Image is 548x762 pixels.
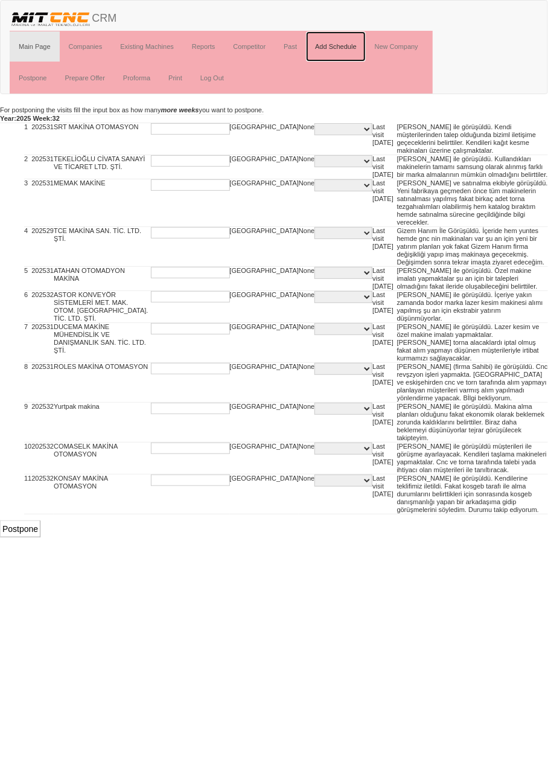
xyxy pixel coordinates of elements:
td: None [299,363,314,403]
td: 2025 [31,363,46,403]
td: 4 [24,227,31,267]
td: None [299,323,314,363]
td: ROLES MAKİNA OTOMASYON [54,363,151,403]
td: Last visit [DATE] [372,323,397,363]
td: COMASELK MAKİNA OTOMASYON [54,443,151,475]
td: 32 [46,443,54,475]
td: Last visit [DATE] [372,123,397,155]
td: 11 [24,475,31,514]
td: None [299,123,314,155]
td: 5 [24,267,31,291]
td: None [299,179,314,227]
td: 6 [24,291,31,323]
td: Last visit [DATE] [372,267,397,291]
td: [GEOGRAPHIC_DATA] [230,155,299,179]
td: [GEOGRAPHIC_DATA] [230,323,299,363]
td: Last visit [DATE] [372,227,397,267]
td: None [299,291,314,323]
td: ATAHAN OTOMADYON MAKİNA [54,267,151,291]
a: Companies [60,31,112,62]
td: Last visit [DATE] [372,443,397,475]
td: [GEOGRAPHIC_DATA] [230,475,299,514]
td: 31 [46,267,54,291]
td: 2025 [31,155,46,179]
a: Print [159,63,191,93]
td: 2 [24,155,31,179]
b: 2025 Week: [16,115,53,122]
td: None [299,267,314,291]
td: [GEOGRAPHIC_DATA] [230,291,299,323]
a: New Company [366,31,427,62]
td: Gizem Hanım İle Görüşüldü. İçeride hem yuntes hemde gnc nin makinaları var şu an için yeni bir ya... [397,227,548,267]
a: Proforma [114,63,159,93]
td: Last visit [DATE] [372,155,397,179]
td: [PERSON_NAME] ile görüşüldü. Kendi müşterilerinden talep olduğunda biziml iletişime geçeceklerini... [397,123,548,155]
td: 2025 [31,323,46,363]
a: Postpone [10,63,56,93]
td: Last visit [DATE] [372,363,397,403]
a: Main Page [10,31,60,62]
td: 2025 [31,291,46,323]
td: Last visit [DATE] [372,403,397,443]
td: DUCEMA MAKİNE MÜHENDİSLİK VE DANIŞMANLIK SAN. TİC. LTD. ŞTİ. [54,323,151,363]
td: ASTOR KONVEYÖR SİSTEMLERİ MET. MAK. OTOM. [GEOGRAPHIC_DATA]. TİC. LTD. ŞTİ. [54,291,151,323]
td: [PERSON_NAME] ile görüşüldü müşterileri ile görüşme ayarlayacak. Kendileri taşlama makineleri yap... [397,443,548,475]
td: [PERSON_NAME] ile görüşüldü. Makina alma planları olduğunu fakat ekonomik olarak beklemek zorunda... [397,403,548,443]
td: KONSAY MAKİNA OTOMASYON [54,475,151,514]
td: 31 [46,155,54,179]
td: [GEOGRAPHIC_DATA] [230,123,299,155]
td: None [299,155,314,179]
td: 2025 [31,475,46,514]
td: [GEOGRAPHIC_DATA] [230,267,299,291]
td: SRT MAKİNA OTOMASYON [54,123,151,155]
td: TEKELİOĞLU CİVATA SANAYİ VE TİCARET LTD. ŞTİ. [54,155,151,179]
a: Prepare Offer [56,63,113,93]
td: 2025 [31,403,46,443]
td: [GEOGRAPHIC_DATA] [230,227,299,267]
td: Last visit [DATE] [372,291,397,323]
td: TCE MAKİNA SAN. TİC. LTD. ŞTİ. [54,227,151,267]
td: [PERSON_NAME] ile görüşüldü. Kendilerine teklifimiz iletildi. Fakat kosgeb tarafı ile alma duruml... [397,475,548,514]
td: [PERSON_NAME] ile görüşüldü. Lazer kesim ve özel makine imalatı yapmaktalar. [PERSON_NAME] torna ... [397,323,548,363]
td: Last visit [DATE] [372,475,397,514]
td: 9 [24,403,31,443]
td: None [299,227,314,267]
td: 3 [24,179,31,227]
td: 10 [24,443,31,475]
td: 31 [46,323,54,363]
td: 7 [24,323,31,363]
td: [PERSON_NAME] ile görüşüldü. İçeriye yakın zamanda bodor marka lazer kesim makinesi alımı yapılmı... [397,291,548,323]
td: 1 [24,123,31,155]
a: Past [275,31,306,62]
td: 32 [46,291,54,323]
td: None [299,475,314,514]
td: [GEOGRAPHIC_DATA] [230,443,299,475]
td: 29 [46,227,54,267]
a: Existing Machines [111,31,183,62]
td: None [299,403,314,443]
td: 32 [46,403,54,443]
td: 2025 [31,123,46,155]
a: CRM [1,1,126,31]
td: [PERSON_NAME] ve satınalma ekibiyle görüşüldü. Yeni fabrikaya geçmeden önce tüm makinelerin satın... [397,179,548,227]
td: None [299,443,314,475]
td: [GEOGRAPHIC_DATA] [230,363,299,403]
td: [GEOGRAPHIC_DATA] [230,403,299,443]
td: 2025 [31,227,46,267]
td: 32 [46,475,54,514]
td: 31 [46,179,54,227]
td: MEMAK MAKİNE [54,179,151,227]
td: 2025 [31,179,46,227]
td: [PERSON_NAME] ile görüşüldü. Kullandıkları makinelerin tamamı samsung olarak alınmış farklı bir m... [397,155,548,179]
td: 2025 [31,267,46,291]
td: Yurtpak makina [54,403,151,443]
a: Log Out [191,63,233,93]
td: 31 [46,123,54,155]
a: Reports [183,31,225,62]
td: [PERSON_NAME] (firma Sahibi) ile görüşüldü. Cnc revşzyon işleri yapmakta. [GEOGRAPHIC_DATA] ve es... [397,363,548,403]
td: [PERSON_NAME] ile görüşüldü. Özel makine imalatı yapmaktalar şu an için bir talepleri olmadığını ... [397,267,548,291]
td: 31 [46,363,54,403]
td: 8 [24,363,31,403]
td: 2025 [31,443,46,475]
i: more weeks [161,106,199,114]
